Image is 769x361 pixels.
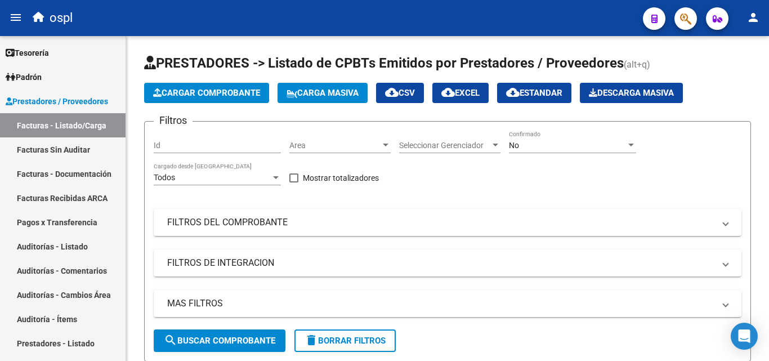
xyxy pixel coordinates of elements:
mat-icon: cloud_download [385,86,399,99]
mat-icon: cloud_download [506,86,520,99]
button: Cargar Comprobante [144,83,269,103]
span: CSV [385,88,415,98]
span: Descarga Masiva [589,88,674,98]
button: Carga Masiva [278,83,368,103]
span: Cargar Comprobante [153,88,260,98]
span: Buscar Comprobante [164,336,275,346]
span: PRESTADORES -> Listado de CPBTs Emitidos por Prestadores / Proveedores [144,55,624,71]
button: Descarga Masiva [580,83,683,103]
span: Prestadores / Proveedores [6,95,108,108]
mat-expansion-panel-header: FILTROS DEL COMPROBANTE [154,209,741,236]
span: Todos [154,173,175,182]
button: Buscar Comprobante [154,329,285,352]
span: EXCEL [441,88,480,98]
mat-icon: search [164,333,177,347]
button: Estandar [497,83,571,103]
h3: Filtros [154,113,193,128]
span: Borrar Filtros [305,336,386,346]
span: Area [289,141,381,150]
span: Mostrar totalizadores [303,171,379,185]
mat-icon: person [746,11,760,24]
span: Carga Masiva [287,88,359,98]
mat-panel-title: FILTROS DE INTEGRACION [167,257,714,269]
span: Seleccionar Gerenciador [399,141,490,150]
span: ospl [50,6,73,30]
span: (alt+q) [624,59,650,70]
button: Borrar Filtros [294,329,396,352]
span: No [509,141,519,150]
button: EXCEL [432,83,489,103]
app-download-masive: Descarga masiva de comprobantes (adjuntos) [580,83,683,103]
mat-icon: cloud_download [441,86,455,99]
mat-icon: delete [305,333,318,347]
mat-icon: menu [9,11,23,24]
span: Tesorería [6,47,49,59]
div: Open Intercom Messenger [731,323,758,350]
mat-panel-title: MAS FILTROS [167,297,714,310]
span: Padrón [6,71,42,83]
mat-expansion-panel-header: FILTROS DE INTEGRACION [154,249,741,277]
mat-expansion-panel-header: MAS FILTROS [154,290,741,317]
mat-panel-title: FILTROS DEL COMPROBANTE [167,216,714,229]
button: CSV [376,83,424,103]
span: Estandar [506,88,562,98]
